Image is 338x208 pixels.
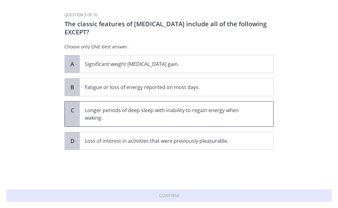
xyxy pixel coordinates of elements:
[69,106,76,114] span: C
[64,20,274,36] p: The classic features of [MEDICAL_DATA] include all of the following EXCEPT?
[64,44,274,50] p: Choose only ONE best answer.
[85,83,256,91] p: Fatigue or loss of energy reported on most days.
[85,137,256,145] p: Loss of interest in activities that were previously pleasurable.
[69,60,76,68] span: A
[85,60,256,68] p: Significant weight [MEDICAL_DATA] gain.
[159,192,179,199] span: Confirm
[69,83,76,91] span: B
[6,189,332,202] button: Confirm
[85,106,256,121] p: Longer periods of deep sleep with inability to regain energy when waking.
[69,137,76,145] span: D
[64,12,274,17] h3: Question 3 of 10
